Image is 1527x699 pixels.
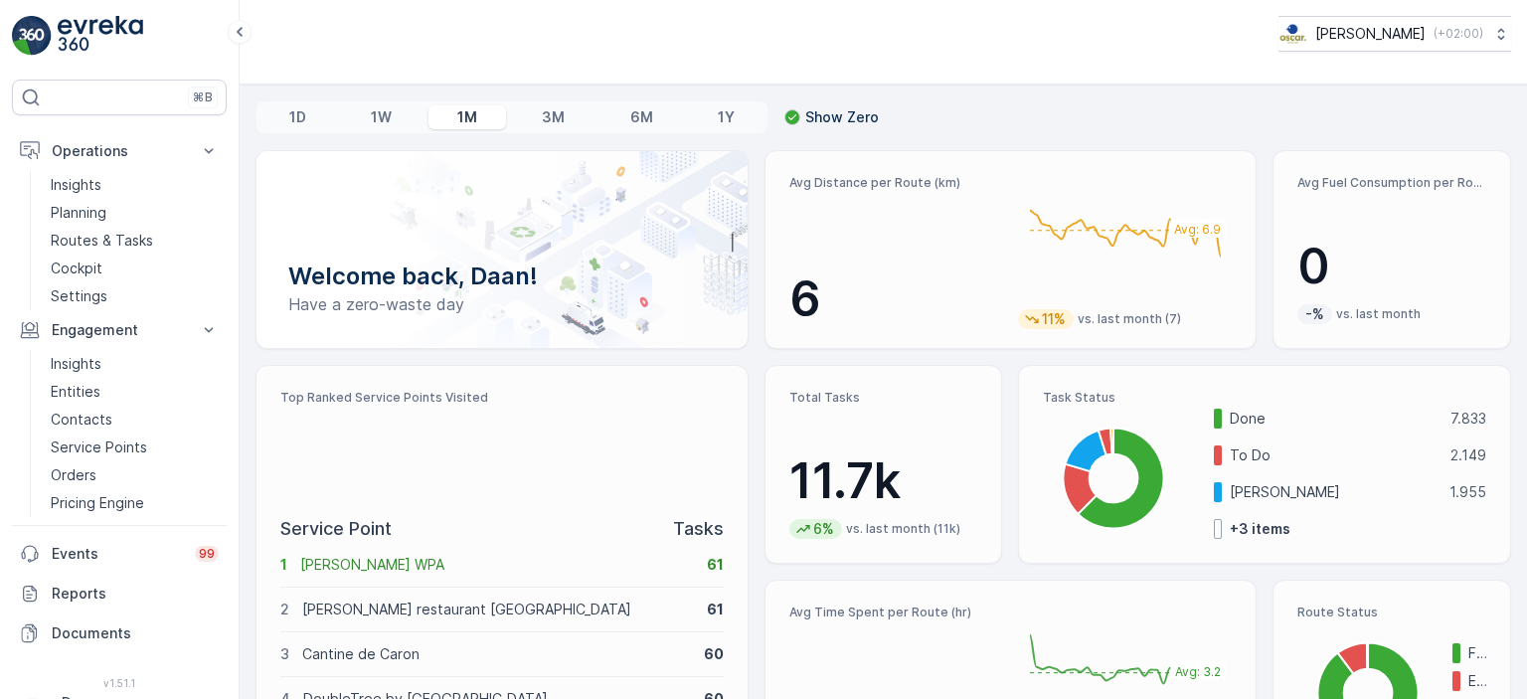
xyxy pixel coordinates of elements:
a: Planning [43,199,227,227]
a: Insights [43,171,227,199]
p: Top Ranked Service Points Visited [280,390,724,406]
p: 61 [707,600,724,619]
button: Operations [12,131,227,171]
p: Route Status [1297,605,1486,620]
p: [PERSON_NAME] restaurant [GEOGRAPHIC_DATA] [302,600,694,619]
button: [PERSON_NAME](+02:00) [1278,16,1511,52]
p: 6M [630,107,653,127]
p: Documents [52,623,219,643]
p: 1M [457,107,477,127]
a: Reports [12,574,227,613]
p: [PERSON_NAME] [1230,482,1437,502]
p: vs. last month (11k) [846,521,960,537]
p: Finished [1468,643,1486,663]
p: vs. last month [1336,306,1421,322]
p: -% [1303,304,1326,324]
p: Insights [51,175,101,195]
p: 60 [704,644,724,664]
img: basis-logo_rgb2x.png [1278,23,1307,45]
p: Avg Distance per Route (km) [789,175,1003,191]
a: Pricing Engine [43,489,227,517]
p: Cockpit [51,259,102,278]
a: Contacts [43,406,227,434]
p: 99 [199,546,215,562]
p: Settings [51,286,107,306]
p: 6 [789,269,1003,329]
p: 0 [1297,237,1486,296]
p: Operations [52,141,187,161]
p: Total Tasks [789,390,978,406]
a: Events99 [12,534,227,574]
a: Service Points [43,434,227,461]
p: 61 [707,555,724,575]
p: Service Points [51,437,147,457]
p: Avg Fuel Consumption per Route (lt) [1297,175,1486,191]
p: Welcome back, Daan! [288,261,716,292]
p: To Do [1230,445,1438,465]
p: 1Y [718,107,735,127]
p: ⌘B [193,89,213,105]
a: Routes & Tasks [43,227,227,255]
a: Cockpit [43,255,227,282]
p: 3 [280,644,289,664]
p: 2.149 [1450,445,1486,465]
p: Task Status [1043,390,1486,406]
p: Engagement [52,320,187,340]
img: logo_light-DOdMpM7g.png [58,16,143,56]
img: logo [12,16,52,56]
p: 1W [371,107,392,127]
p: Service Point [280,515,392,543]
p: Show Zero [805,107,879,127]
p: Planning [51,203,106,223]
p: 2 [280,600,289,619]
button: Engagement [12,310,227,350]
p: Have a zero-waste day [288,292,716,316]
p: 11% [1040,309,1068,329]
p: Tasks [673,515,724,543]
p: 1.955 [1449,482,1486,502]
p: [PERSON_NAME] WPA [300,555,694,575]
p: Entities [51,382,100,402]
p: Routes & Tasks [51,231,153,251]
p: Insights [51,354,101,374]
p: Avg Time Spent per Route (hr) [789,605,1003,620]
p: Reports [52,584,219,604]
p: [PERSON_NAME] [1315,24,1426,44]
p: Orders [51,465,96,485]
p: ( +02:00 ) [1434,26,1483,42]
p: Expired [1468,671,1486,691]
p: Events [52,544,183,564]
p: Pricing Engine [51,493,144,513]
a: Documents [12,613,227,653]
a: Entities [43,378,227,406]
span: v 1.51.1 [12,677,227,689]
p: vs. last month (7) [1078,311,1181,327]
p: Cantine de Caron [302,644,691,664]
a: Insights [43,350,227,378]
a: Settings [43,282,227,310]
p: 1D [289,107,306,127]
a: Orders [43,461,227,489]
p: 11.7k [789,451,978,511]
p: Done [1230,409,1438,429]
p: 3M [542,107,565,127]
p: 7.833 [1450,409,1486,429]
p: 6% [811,519,836,539]
p: 1 [280,555,287,575]
p: Contacts [51,410,112,430]
p: + 3 items [1230,519,1290,539]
